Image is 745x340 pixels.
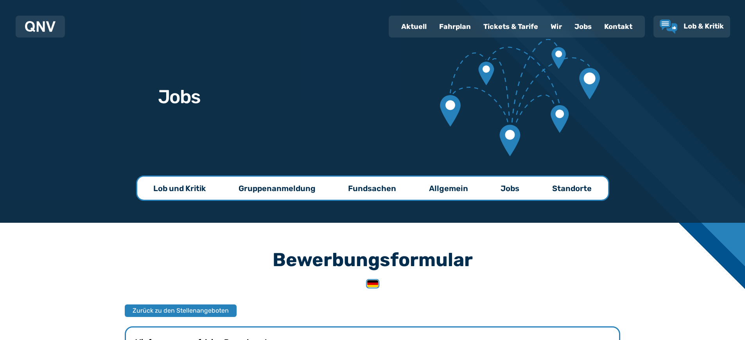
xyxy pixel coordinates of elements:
p: Allgemein [429,183,468,194]
img: QNV Logo [25,21,56,32]
a: Gruppenanmeldung [223,177,331,200]
a: Aktuell [395,16,433,37]
a: Lob und Kritik [138,177,221,200]
p: Fundsachen [348,183,396,194]
a: Jobs [568,16,598,37]
span: Lob & Kritik [684,22,724,30]
button: Zurück zu den Stellenangeboten [125,304,237,317]
a: Tickets & Tarife [477,16,544,37]
a: Lob & Kritik [660,20,724,34]
img: German [367,280,378,287]
a: Allgemein [413,177,484,200]
a: Jobs [485,177,535,200]
a: Wir [544,16,568,37]
a: Fundsachen [332,177,412,200]
p: Jobs [501,183,519,194]
a: Fahrplan [433,16,477,37]
p: Lob und Kritik [153,183,206,194]
h1: Jobs [158,88,201,106]
p: Gruppenanmeldung [239,183,316,194]
a: QNV Logo [25,19,56,34]
h3: Bewerbungsformular [125,251,620,269]
img: Verbundene Kartenmarkierungen [440,39,600,156]
a: Standorte [537,177,607,200]
a: Kontakt [598,16,639,37]
p: Standorte [552,183,592,194]
span: Zurück zu den Stellenangeboten [133,306,229,315]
